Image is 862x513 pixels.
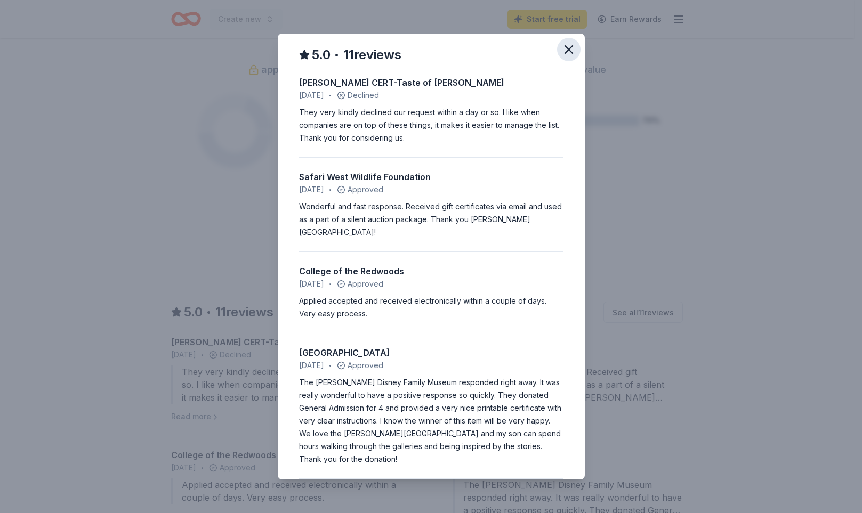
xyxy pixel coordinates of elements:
div: The [PERSON_NAME] Disney Family Museum responded right away. It was really wonderful to have a po... [299,376,563,466]
div: Approved [299,278,563,290]
div: Wonderful and fast response. Received gift certificates via email and used as a part of a silent ... [299,200,563,239]
div: [PERSON_NAME] CERT-Taste of [PERSON_NAME] [299,76,563,89]
span: • [329,280,332,288]
span: • [329,91,332,100]
span: [DATE] [299,183,324,196]
div: [GEOGRAPHIC_DATA] [299,346,563,359]
div: College of the Redwoods [299,265,563,278]
div: Approved [299,183,563,196]
div: Applied accepted and received electronically within a couple of days. Very easy process. [299,295,563,320]
span: • [329,185,332,194]
div: Approved [299,359,563,372]
span: • [334,49,339,60]
span: [DATE] [299,359,324,372]
div: Safari West Wildlife Foundation [299,170,563,183]
span: • [329,361,332,370]
span: 11 reviews [343,46,401,63]
div: They very kindly declined our request within a day or so. I like when companies are on top of the... [299,106,563,144]
span: 5.0 [312,46,331,63]
div: Declined [299,89,563,102]
span: [DATE] [299,278,324,290]
span: [DATE] [299,89,324,102]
